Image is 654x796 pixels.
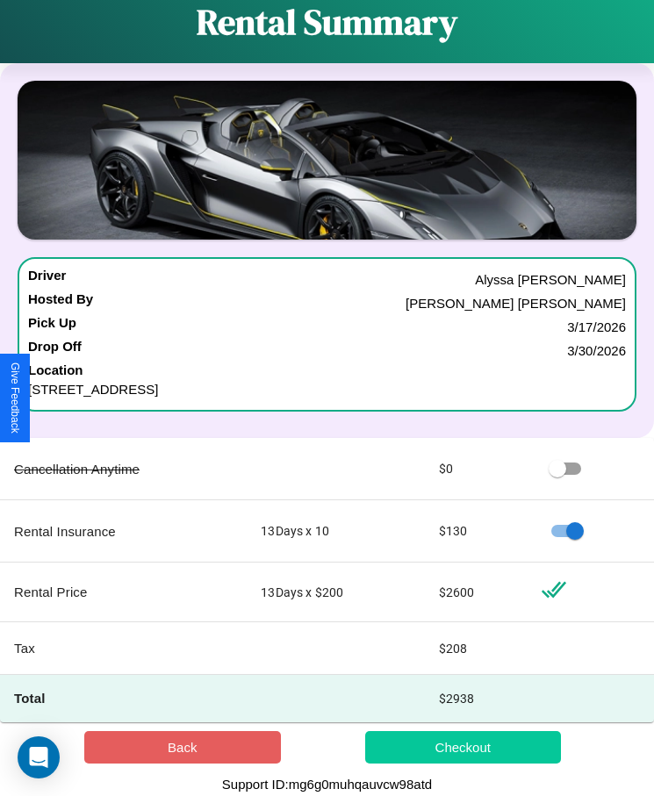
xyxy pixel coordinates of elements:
[247,500,424,563] td: 13 Days x 10
[28,362,626,377] h4: Location
[475,268,626,291] p: Alyssa [PERSON_NAME]
[28,339,82,362] h4: Drop Off
[14,689,233,707] h4: Total
[84,731,281,764] button: Back
[567,339,626,362] p: 3 / 30 / 2026
[14,457,233,481] p: Cancellation Anytime
[365,731,562,764] button: Checkout
[406,291,626,315] p: [PERSON_NAME] [PERSON_NAME]
[9,362,21,434] div: Give Feedback
[247,563,424,622] td: 13 Days x $ 200
[28,291,93,315] h4: Hosted By
[28,315,76,339] h4: Pick Up
[222,772,432,796] p: Support ID: mg6g0muhqauvcw98atd
[425,622,528,675] td: $ 208
[18,736,60,778] div: Open Intercom Messenger
[14,580,233,604] p: Rental Price
[14,520,233,543] p: Rental Insurance
[425,500,528,563] td: $ 130
[28,268,66,291] h4: Driver
[14,636,233,660] p: Tax
[567,315,626,339] p: 3 / 17 / 2026
[425,563,528,622] td: $ 2600
[425,438,528,500] td: $ 0
[28,377,626,401] p: [STREET_ADDRESS]
[425,675,528,722] td: $ 2938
